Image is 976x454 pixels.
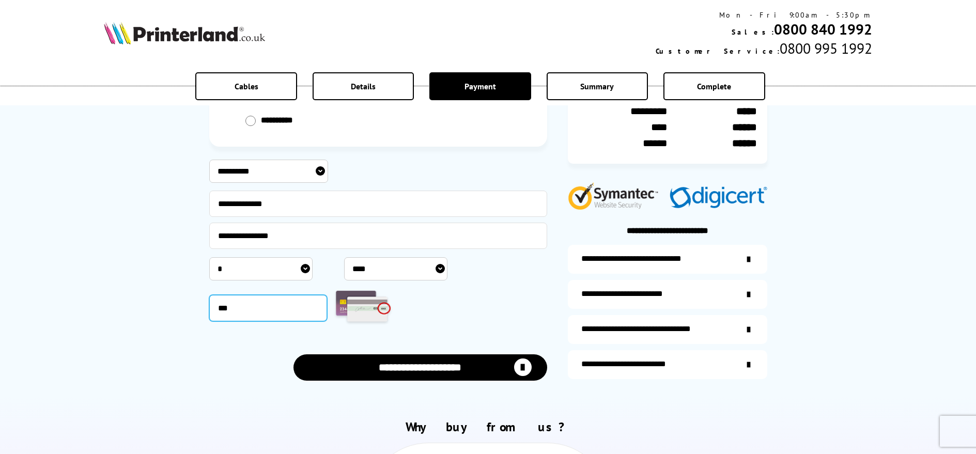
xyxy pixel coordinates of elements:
span: Payment [464,81,496,91]
span: 0800 995 1992 [780,39,872,58]
img: Printerland Logo [104,22,265,44]
a: additional-ink [568,245,767,274]
span: Sales: [732,27,774,37]
span: Cables [235,81,258,91]
span: Details [351,81,376,91]
h2: Why buy from us? [104,419,872,435]
span: Summary [580,81,614,91]
a: 0800 840 1992 [774,20,872,39]
a: additional-cables [568,315,767,344]
a: secure-website [568,350,767,379]
div: Mon - Fri 9:00am - 5:30pm [656,10,872,20]
span: Customer Service: [656,46,780,56]
span: Complete [697,81,731,91]
a: items-arrive [568,280,767,309]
